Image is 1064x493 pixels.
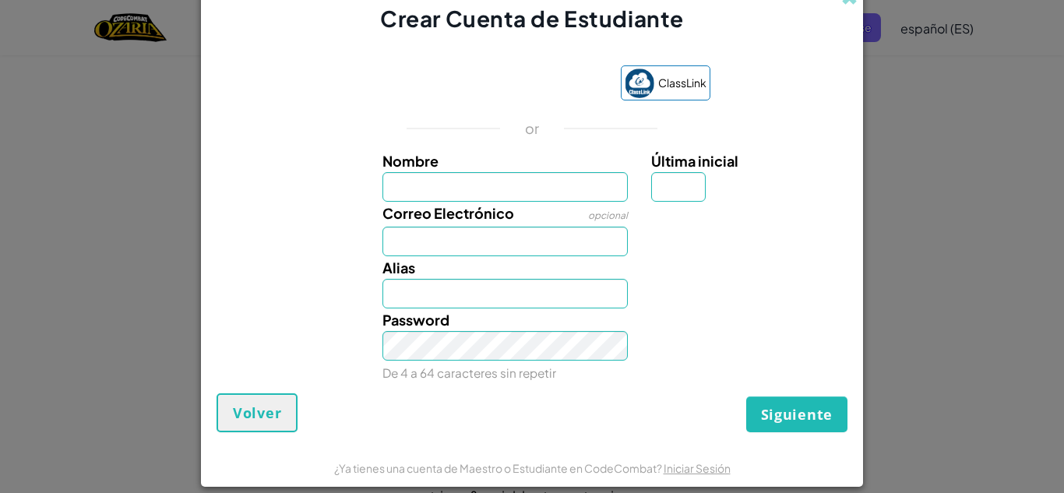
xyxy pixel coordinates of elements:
[380,5,684,32] span: Crear Cuenta de Estudiante
[625,69,654,98] img: classlink-logo-small.png
[525,119,540,138] p: or
[217,393,298,432] button: Volver
[658,72,706,94] span: ClassLink
[746,396,847,432] button: Siguiente
[664,461,731,475] a: Iniciar Sesión
[588,210,628,221] span: opcional
[761,405,833,424] span: Siguiente
[382,259,415,276] span: Alias
[233,403,281,422] span: Volver
[382,152,439,170] span: Nombre
[334,461,664,475] span: ¿Ya tienes una cuenta de Maestro o Estudiante en CodeCombat?
[651,152,738,170] span: Última inicial
[382,365,556,380] small: De 4 a 64 caracteres sin repetir
[382,311,449,329] span: Password
[347,67,613,101] iframe: Botón de Acceder con Google
[382,204,514,222] span: Correo Electrónico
